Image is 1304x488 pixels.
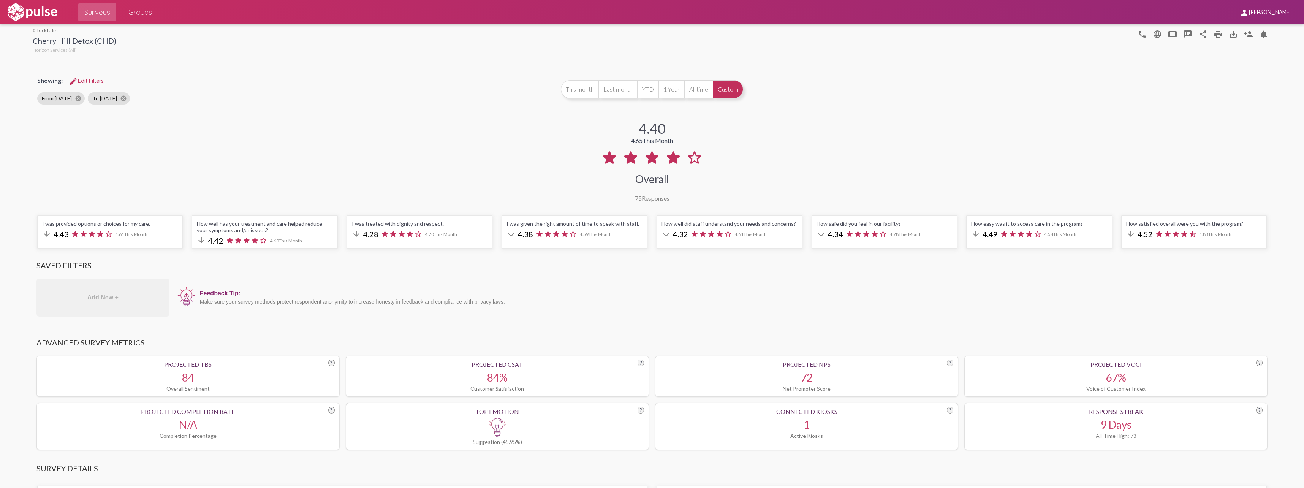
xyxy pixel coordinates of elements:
div: 84% [351,371,644,384]
span: This Month [1053,231,1076,237]
span: Horizon Services (All) [33,47,77,53]
div: Top Emotion [351,408,644,415]
div: ? [947,360,953,366]
span: 4.42 [208,236,223,245]
mat-icon: arrow_downward [971,229,980,238]
div: Cherry Hill Detox (CHD) [33,36,116,47]
mat-icon: Edit Filters [69,77,78,86]
span: 4.52 [1138,230,1153,239]
div: 67% [969,371,1263,384]
div: I was provided options or choices for my care. [42,220,178,227]
div: Projected CSAT [351,361,644,368]
span: 4.28 [363,230,378,239]
button: [PERSON_NAME] [1234,5,1298,19]
a: Surveys [78,3,116,21]
span: This Month [589,231,612,237]
span: 4.61 [734,231,767,237]
div: Suggestion (45.95%) [351,439,644,445]
a: back to list [33,27,116,33]
span: This Month [1208,231,1231,237]
span: Surveys [84,5,110,19]
mat-icon: speaker_notes [1183,30,1192,39]
button: YTD [637,80,658,98]
span: [PERSON_NAME] [1249,9,1292,16]
div: ? [1256,360,1263,366]
span: 4.32 [673,230,688,239]
div: Voice of Customer Index [969,385,1263,392]
mat-icon: arrow_back_ios [33,28,37,33]
div: Feedback Tip: [200,290,1264,297]
div: How satisfied overall were you with the program? [1126,220,1262,227]
span: 4.59 [579,231,612,237]
div: N/A [41,418,335,431]
mat-icon: arrow_downward [1126,229,1135,238]
span: This Month [744,231,767,237]
mat-icon: arrow_downward [661,229,671,238]
span: Groups [128,5,152,19]
button: speaker_notes [1180,26,1195,41]
span: 4.60 [270,238,302,244]
span: 4.83 [1199,231,1231,237]
button: Bell [1256,26,1271,41]
button: language [1135,26,1150,41]
mat-icon: arrow_downward [42,229,51,238]
span: This Month [643,137,673,144]
mat-icon: Bell [1259,30,1268,39]
div: Overall [635,173,669,185]
mat-icon: cancel [75,95,82,102]
div: All-Time High: 73 [969,433,1263,439]
button: Download [1226,26,1241,41]
img: white-logo.svg [6,3,59,22]
div: I was given the right amount of time to speak with staff. [506,220,643,227]
span: 75 [635,195,642,202]
mat-icon: cancel [120,95,127,102]
div: Connected Kiosks [660,408,953,415]
span: This Month [899,231,922,237]
div: 4.40 [639,120,666,137]
button: tablet [1165,26,1180,41]
div: 9 Days [969,418,1263,431]
button: All time [684,80,713,98]
span: 4.54 [1044,231,1076,237]
mat-icon: arrow_downward [197,236,206,245]
mat-icon: language [1138,30,1147,39]
mat-icon: Person [1244,30,1253,39]
div: Responses [635,195,669,202]
span: 4.61 [115,231,147,237]
span: 4.70 [425,231,457,237]
div: How safe did you feel in our facility? [817,220,953,227]
div: ? [328,360,335,366]
button: Person [1241,26,1256,41]
mat-icon: arrow_downward [817,229,826,238]
span: 4.38 [518,230,533,239]
mat-icon: arrow_downward [352,229,361,238]
span: This Month [124,231,147,237]
img: Suggestion [488,418,507,437]
span: This Month [434,231,457,237]
h3: Saved Filters [36,261,1268,274]
button: Edit FiltersEdit Filters [63,74,110,88]
div: Active Kiosks [660,433,953,439]
div: Projected NPS [660,361,953,368]
div: ? [638,407,644,414]
div: Add New + [36,279,169,317]
span: Showing: [37,77,63,84]
div: Net Promoter Score [660,385,953,392]
a: print [1211,26,1226,41]
mat-icon: arrow_downward [506,229,516,238]
img: icon12.png [177,286,196,307]
span: This Month [279,238,302,244]
div: ? [328,407,335,414]
button: Last month [598,80,637,98]
div: How well has your treatment and care helped reduce your symptoms and/or issues? [197,220,333,233]
div: Completion Percentage [41,433,335,439]
h3: Advanced Survey Metrics [36,338,1268,351]
mat-icon: tablet [1168,30,1177,39]
div: 84 [41,371,335,384]
div: Response Streak [969,408,1263,415]
mat-chip: From [DATE] [37,92,85,105]
button: This month [561,80,598,98]
span: Edit Filters [69,78,104,84]
a: Groups [122,3,158,21]
div: Projected TBS [41,361,335,368]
